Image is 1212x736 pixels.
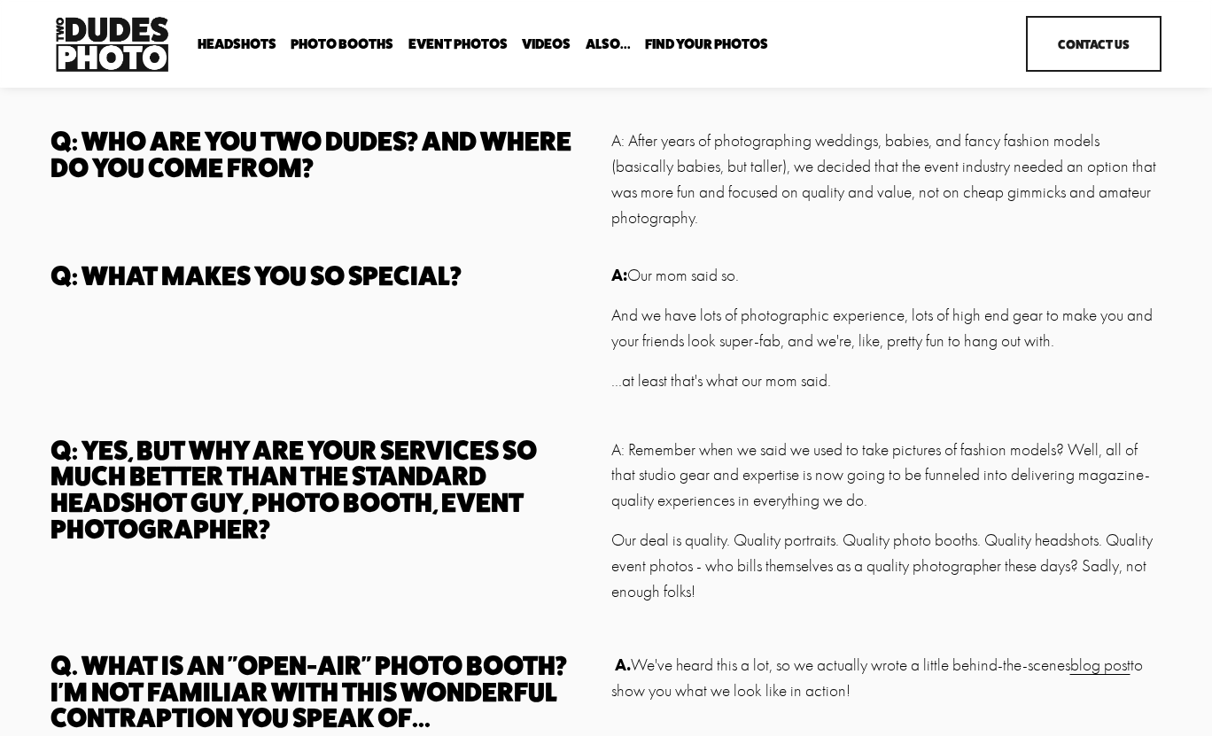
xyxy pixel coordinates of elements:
a: folder dropdown [645,35,768,52]
h3: Q: What makes you so special? [50,263,601,290]
span: Find Your Photos [645,37,768,51]
p: ...at least that's what our mom said. [611,368,1161,394]
p: We've heard this a lot, so we actually wrote a little behind-the-scenes to show you what we look ... [611,653,1161,704]
a: folder dropdown [198,35,276,52]
h3: Q: Who are you two dudes? And where do you come from? [50,128,601,181]
a: folder dropdown [291,35,393,52]
img: Two Dudes Photo | Headshots, Portraits &amp; Photo Booths [50,12,173,76]
a: folder dropdown [586,35,631,52]
span: Headshots [198,37,276,51]
p: Our mom said so. [611,263,1161,289]
p: And we have lots of photographic experience, lots of high end gear to make you and your friends l... [611,303,1161,354]
a: Contact Us [1026,16,1161,72]
h3: Q. What is an "open-air" photo booth? I'm not familiar with this wonderful contraption you speak ... [50,653,601,732]
a: Videos [522,35,571,52]
p: A: Remember when we said we used to take pictures of fashion models? Well, all of that studio gea... [611,438,1161,515]
strong: A: [611,265,627,285]
h3: Q: Yes, but why are your services so much better than the standard headshot guy, photo booth, eve... [50,438,601,543]
strong: A. [615,655,631,675]
span: Also... [586,37,631,51]
span: Photo Booths [291,37,393,51]
a: Event Photos [408,35,508,52]
p: Our deal is quality. Quality portraits. Quality photo booths. Quality headshots. Quality event ph... [611,528,1161,605]
p: A: After years of photographing weddings, babies, and fancy fashion models (basically babies, but... [611,128,1161,231]
a: blog post [1070,655,1130,675]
